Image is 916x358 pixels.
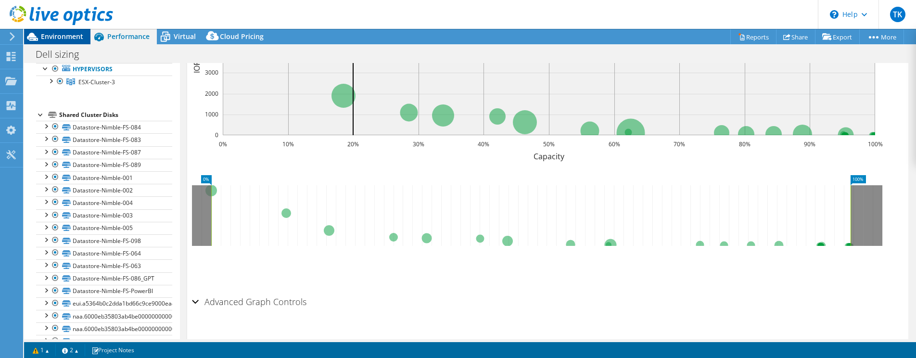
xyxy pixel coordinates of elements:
[36,322,172,335] a: naa.6000eb35803ab4be000000000000d9df
[36,222,172,234] a: Datastore-Nimble-005
[282,140,294,148] text: 10%
[36,285,172,297] a: Datastore-Nimble-FS-PowerBI
[890,7,905,22] span: TK
[192,292,306,311] h2: Advanced Graph Controls
[36,133,172,146] a: Datastore-Nimble-FS-083
[205,68,218,77] text: 3000
[534,151,565,162] text: Capacity
[815,29,860,44] a: Export
[220,32,264,41] span: Cloud Pricing
[36,196,172,209] a: Datastore-Nimble-004
[36,247,172,259] a: Datastore-Nimble-FS-064
[36,171,172,184] a: Datastore-Nimble-001
[59,109,172,121] div: Shared Cluster Disks
[219,140,227,148] text: 0%
[347,140,359,148] text: 20%
[36,209,172,222] a: Datastore-Nimble-003
[36,259,172,272] a: Datastore-Nimble-FS-063
[205,110,218,118] text: 1000
[36,184,172,196] a: Datastore-Nimble-002
[804,140,815,148] text: 90%
[730,29,776,44] a: Reports
[85,344,141,356] a: Project Notes
[36,297,172,310] a: eui.a5364b0c2dda1bd66c9ce9000ea4780a
[41,32,83,41] span: Environment
[36,234,172,247] a: Datastore-Nimble-FS-098
[205,89,218,98] text: 2000
[859,29,904,44] a: More
[674,140,685,148] text: 70%
[36,121,172,133] a: Datastore-Nimble-FS-084
[191,56,202,73] text: IOPS
[36,76,172,88] a: ESX-Cluster-3
[55,344,85,356] a: 2
[36,63,172,76] a: Hypervisors
[478,140,489,148] text: 40%
[543,140,555,148] text: 50%
[413,140,424,148] text: 30%
[868,140,883,148] text: 100%
[174,32,196,41] span: Virtual
[31,49,94,60] h1: Dell sizing
[36,310,172,322] a: naa.6000eb35803ab4be000000000000d9dd
[36,335,172,347] a: naa.6000eb35803ab4be0000000000008a81
[26,344,56,356] a: 1
[36,272,172,285] a: Datastore-Nimble-FS-086_GPT
[739,140,751,148] text: 80%
[107,32,150,41] span: Performance
[36,146,172,159] a: Datastore-Nimble-FS-087
[830,10,839,19] svg: \n
[776,29,815,44] a: Share
[78,78,115,86] span: ESX-Cluster-3
[36,159,172,171] a: Datastore-Nimble-FS-089
[609,140,620,148] text: 60%
[215,131,218,139] text: 0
